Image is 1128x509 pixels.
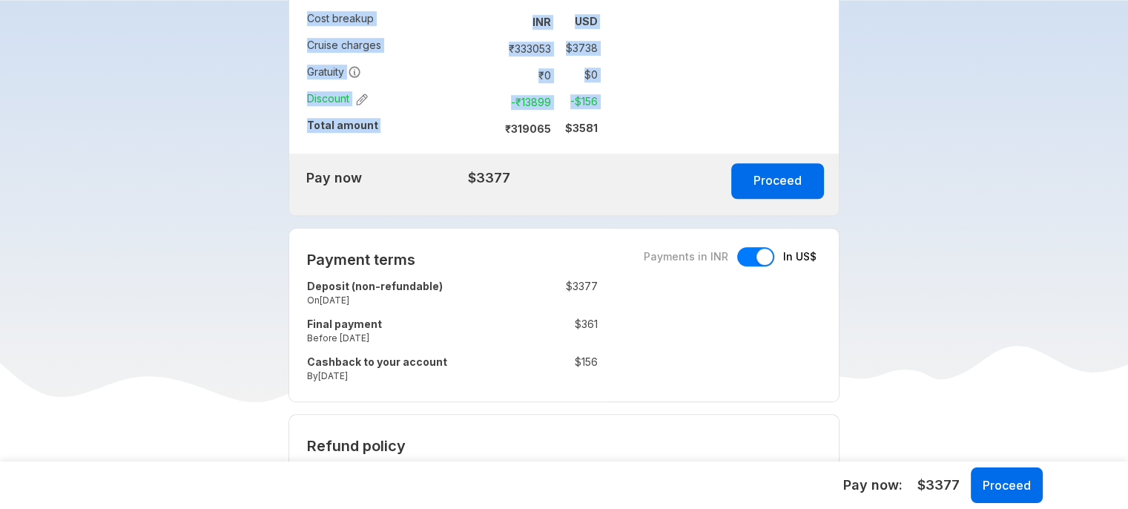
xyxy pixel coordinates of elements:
[502,314,509,352] td: :
[509,352,598,390] td: $ 156
[505,122,551,135] strong: ₹ 319065
[307,332,502,344] small: Before [DATE]
[307,119,378,131] strong: Total amount
[289,165,377,191] td: Pay now
[307,65,361,79] span: Gratuity
[307,437,821,455] h2: Refund policy
[307,251,598,269] h2: Payment terms
[488,115,495,142] td: :
[783,249,817,264] span: In US$
[917,476,960,495] span: $3377
[575,15,598,27] strong: USD
[495,65,557,85] td: ₹ 0
[307,318,382,330] strong: Final payment
[509,276,598,314] td: $ 3377
[532,16,551,28] strong: INR
[843,476,903,494] h5: Pay now:
[731,163,824,199] button: Proceed
[971,467,1043,503] button: Proceed
[509,314,598,352] td: $ 361
[495,38,557,59] td: ₹ 333053
[495,91,557,112] td: -₹ 13899
[644,249,728,264] span: Payments in INR
[307,280,443,292] strong: Deposit (non-refundable)
[502,276,509,314] td: :
[488,88,495,115] td: :
[307,35,488,62] td: Cruise charges
[565,122,598,134] strong: $ 3581
[488,35,495,62] td: :
[377,165,510,191] td: $3377
[502,352,509,390] td: :
[488,62,495,88] td: :
[557,38,598,59] td: $ 3738
[307,370,502,382] small: By [DATE]
[307,91,368,106] span: Discount
[488,8,495,35] td: :
[307,355,447,368] strong: Cashback to your account
[557,91,598,112] td: -$ 156
[307,8,488,35] td: Cost breakup
[557,65,598,85] td: $ 0
[307,294,502,306] small: On [DATE]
